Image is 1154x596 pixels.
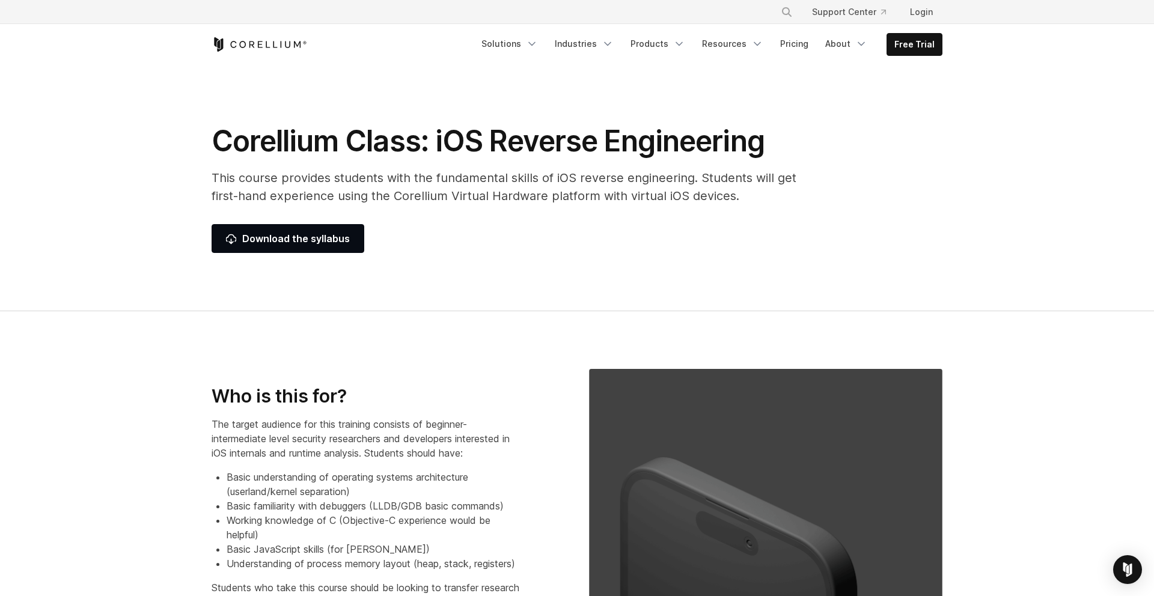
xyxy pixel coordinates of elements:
a: Solutions [474,33,545,55]
a: Login [900,1,942,23]
li: Understanding of process memory layout (heap, stack, registers) [227,556,519,571]
p: This course provides students with the fundamental skills of iOS reverse engineering. Students wi... [212,169,813,205]
li: Working knowledge of C (Objective-C experience would be helpful) [227,513,519,542]
li: Basic understanding of operating systems architecture (userland/kernel separation) [227,470,519,499]
a: Download the syllabus [212,224,364,253]
li: Basic JavaScript skills (for [PERSON_NAME]) [227,542,519,556]
p: The target audience for this training consists of beginner-intermediate level security researcher... [212,417,519,460]
div: Navigation Menu [766,1,942,23]
span: Download the syllabus [226,231,350,246]
li: Basic familiarity with debuggers (LLDB/GDB basic commands) [227,499,519,513]
a: About [818,33,875,55]
a: Resources [695,33,771,55]
a: Pricing [773,33,816,55]
a: Corellium Home [212,37,307,52]
a: Industries [548,33,621,55]
button: Search [776,1,798,23]
div: Open Intercom Messenger [1113,555,1142,584]
a: Support Center [802,1,896,23]
a: Free Trial [887,34,942,55]
div: Navigation Menu [474,33,942,56]
a: Products [623,33,692,55]
h3: Who is this for? [212,385,519,408]
h1: Corellium Class: iOS Reverse Engineering [212,123,813,159]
